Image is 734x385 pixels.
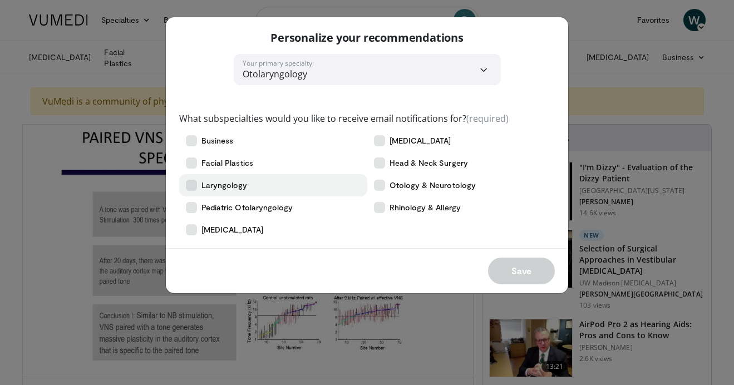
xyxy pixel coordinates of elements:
[201,180,248,191] span: Laryngology
[390,157,468,169] span: Head & Neck Surgery
[201,224,263,235] span: [MEDICAL_DATA]
[270,31,464,45] p: Personalize your recommendations
[201,135,234,146] span: Business
[179,112,509,125] label: What subspecialties would you like to receive email notifications for?
[466,112,509,125] span: (required)
[201,202,293,213] span: Pediatric Otolaryngology
[201,157,253,169] span: Facial Plastics
[390,202,461,213] span: Rhinology & Allergy
[390,180,476,191] span: Otology & Neurotology
[390,135,451,146] span: [MEDICAL_DATA]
